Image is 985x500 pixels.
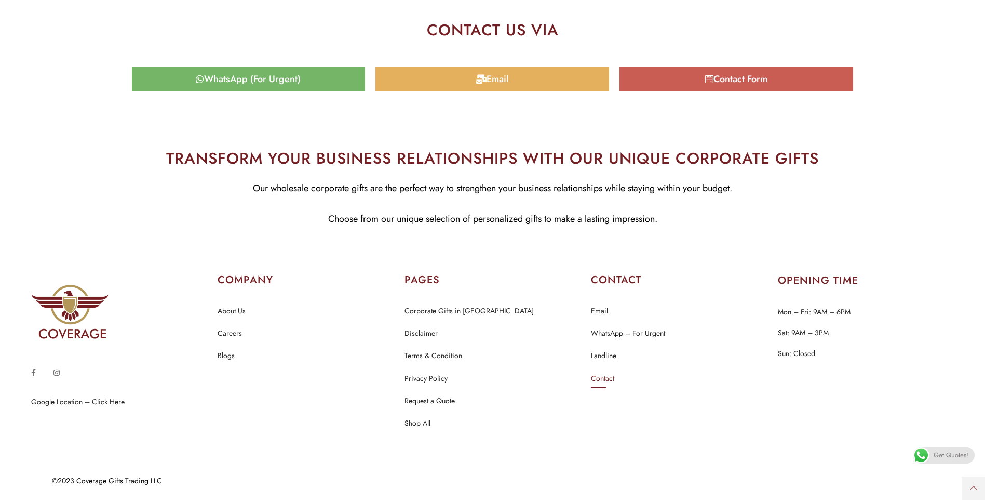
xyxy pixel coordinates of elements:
[404,372,448,386] a: Privacy Policy
[591,327,665,340] a: WhatsApp – For Urgent
[778,275,954,286] h2: OPENING TIME
[204,74,301,84] span: WhatsApp (For Urgent)
[31,397,125,407] a: Google Location – Click Here
[934,447,968,464] span: Get Quotes!
[487,74,508,84] span: Email
[591,305,608,318] a: Email
[591,349,616,363] a: Landline
[404,417,430,430] a: Shop All
[132,67,366,91] a: WhatsApp (For Urgent)
[404,273,581,287] h2: PAGES
[218,305,246,318] a: About Us
[713,74,767,84] span: Contact Form
[127,22,859,38] h2: CONTACT US VIA
[591,372,614,386] a: Contact
[52,477,917,484] div: ©2023 Coverage Gifts Trading LLC
[404,349,462,363] a: Terms & Condition
[591,273,767,287] h2: CONTACT
[619,67,853,91] a: Contact Form
[778,301,954,364] p: Mon – Fri: 9AM – 6PM Sat: 9AM – 3PM Sun: Closed
[404,305,534,318] a: Corporate Gifts in [GEOGRAPHIC_DATA]
[218,349,235,363] a: Blogs
[218,327,242,340] a: Careers
[8,180,977,196] p: Our wholesale corporate gifts are the perfect way to strengthen your business relationships while...
[404,327,438,340] a: Disclaimer
[8,147,977,170] h2: TRANSFORM YOUR BUSINESS RELATIONSHIPS WITH OUR UNIQUE CORPORATE GIFTS
[375,67,609,91] a: Email
[8,211,977,227] p: Choose from our unique selection of personalized gifts to make a lasting impression.
[404,394,455,408] a: Request a Quote
[218,273,394,287] h2: COMPANY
